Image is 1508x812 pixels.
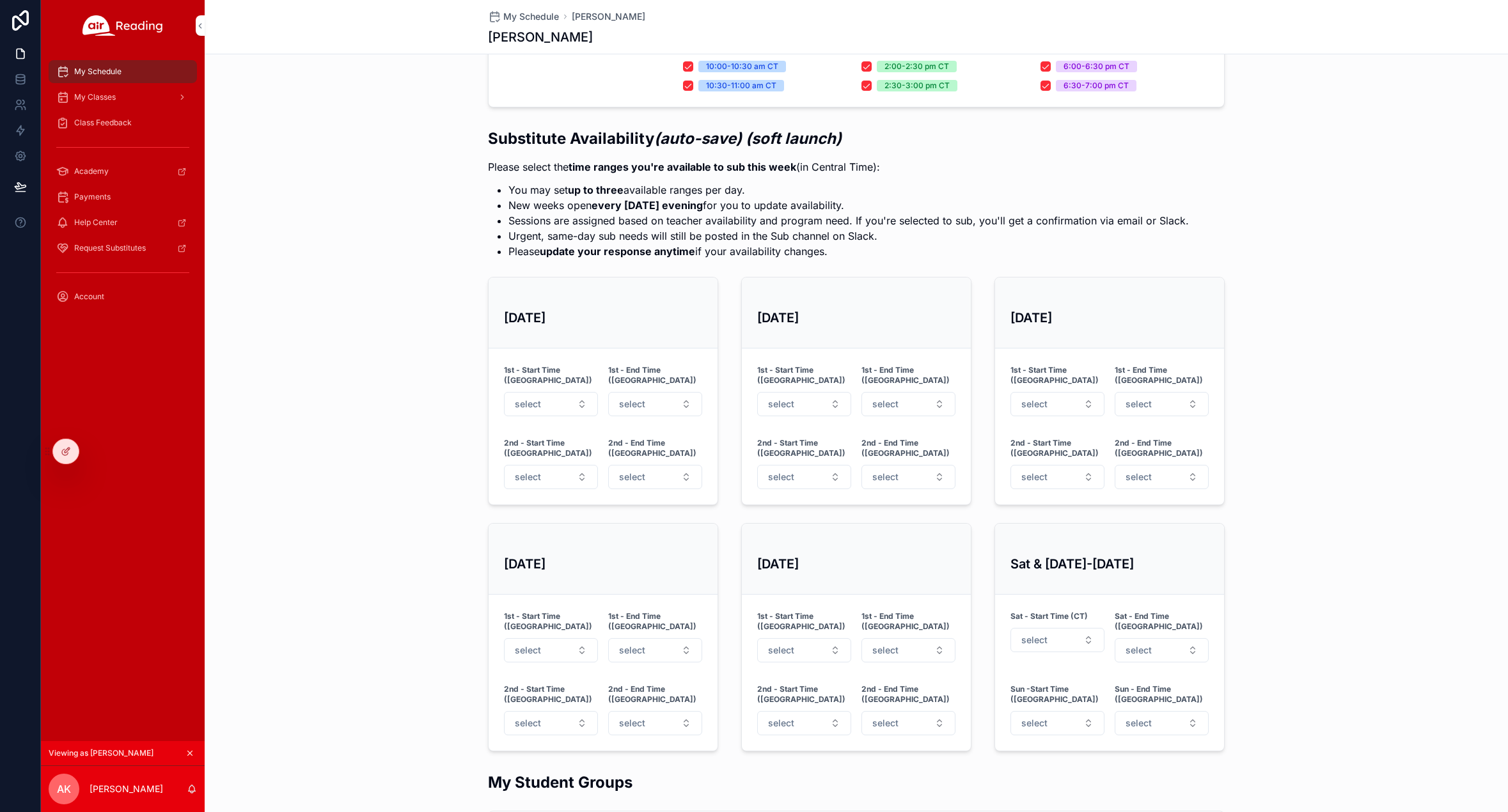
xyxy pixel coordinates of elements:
[1115,638,1209,662] button: Select Button
[1126,398,1152,410] span: select
[884,80,950,91] div: 2:30-3:00 pm CT
[757,638,851,662] button: Select Button
[1021,471,1048,483] span: select
[488,772,632,793] h2: My Student Groups
[768,644,794,657] span: select
[90,783,163,795] p: [PERSON_NAME]
[508,213,1189,228] li: Sessions are assigned based on teacher availability and program need. If you're selected to sub, ...
[49,160,197,183] a: Academy
[608,365,702,386] strong: 1st - End Time ([GEOGRAPHIC_DATA])
[861,365,955,386] strong: 1st - End Time ([GEOGRAPHIC_DATA])
[861,711,955,735] button: Select Button
[49,111,197,134] a: Class Feedback
[608,684,702,705] strong: 2nd - End Time ([GEOGRAPHIC_DATA])
[504,611,598,632] strong: 1st - Start Time ([GEOGRAPHIC_DATA])
[74,118,132,128] span: Class Feedback
[540,245,695,258] strong: update your response anytime
[504,392,598,416] button: Select Button
[1115,611,1209,632] strong: Sat - End Time ([GEOGRAPHIC_DATA])
[608,392,702,416] button: Select Button
[57,781,71,797] span: AK
[861,638,955,662] button: Select Button
[504,711,598,735] button: Select Button
[74,292,104,302] span: Account
[768,471,794,483] span: select
[504,554,702,574] h3: [DATE]
[49,285,197,308] a: Account
[1115,684,1209,705] strong: Sun - End Time ([GEOGRAPHIC_DATA])
[569,160,796,173] strong: time ranges you're available to sub this week
[608,611,702,632] strong: 1st - End Time ([GEOGRAPHIC_DATA])
[757,438,851,458] strong: 2nd - Start Time ([GEOGRAPHIC_DATA])
[872,717,899,730] span: select
[504,684,598,705] strong: 2nd - Start Time ([GEOGRAPHIC_DATA])
[757,365,851,386] strong: 1st - Start Time ([GEOGRAPHIC_DATA])
[861,611,955,632] strong: 1st - End Time ([GEOGRAPHIC_DATA])
[861,684,955,705] strong: 2nd - End Time ([GEOGRAPHIC_DATA])
[1010,554,1209,574] h3: Sat & [DATE]-[DATE]
[608,638,702,662] button: Select Button
[503,10,559,23] span: My Schedule
[1010,628,1104,652] button: Select Button
[1064,61,1129,72] div: 6:00-6:30 pm CT
[488,128,1189,149] h2: Substitute Availability
[1010,684,1104,705] strong: Sun -Start Time ([GEOGRAPHIC_DATA])
[568,183,624,196] strong: up to three
[1021,717,1048,730] span: select
[508,228,1189,244] li: Urgent, same-day sub needs will still be posted in the Sub channel on Slack.
[504,465,598,489] button: Select Button
[1064,80,1129,91] div: 6:30-7:00 pm CT
[74,217,118,228] span: Help Center
[1115,438,1209,458] strong: 2nd - End Time ([GEOGRAPHIC_DATA])
[1021,398,1048,410] span: select
[619,398,645,410] span: select
[1010,365,1104,386] strong: 1st - Start Time ([GEOGRAPHIC_DATA])
[608,465,702,489] button: Select Button
[1126,644,1152,657] span: select
[515,398,541,410] span: select
[1115,465,1209,489] button: Select Button
[515,717,541,730] span: select
[515,644,541,657] span: select
[49,86,197,109] a: My Classes
[504,638,598,662] button: Select Button
[592,199,703,212] strong: every [DATE] evening
[768,717,794,730] span: select
[872,471,899,483] span: select
[706,80,776,91] div: 10:30-11:00 am CT
[1126,471,1152,483] span: select
[757,554,955,574] h3: [DATE]
[654,129,842,148] em: (auto-save) (soft launch)
[504,438,598,458] strong: 2nd - Start Time ([GEOGRAPHIC_DATA])
[768,398,794,410] span: select
[861,392,955,416] button: Select Button
[706,61,778,72] div: 10:00-10:30 am CT
[82,15,163,36] img: App logo
[757,392,851,416] button: Select Button
[1126,717,1152,730] span: select
[608,711,702,735] button: Select Button
[861,438,955,458] strong: 2nd - End Time ([GEOGRAPHIC_DATA])
[1010,392,1104,416] button: Select Button
[608,438,702,458] strong: 2nd - End Time ([GEOGRAPHIC_DATA])
[757,684,851,705] strong: 2nd - Start Time ([GEOGRAPHIC_DATA])
[1021,634,1048,646] span: select
[1115,392,1209,416] button: Select Button
[1010,308,1209,327] h3: [DATE]
[619,644,645,657] span: select
[508,182,1189,198] li: You may set available ranges per day.
[572,10,645,23] a: [PERSON_NAME]
[49,748,153,758] span: Viewing as [PERSON_NAME]
[488,28,593,46] h1: [PERSON_NAME]
[1115,365,1209,386] strong: 1st - End Time ([GEOGRAPHIC_DATA])
[872,644,899,657] span: select
[508,244,1189,259] li: Please if your availability changes.
[1010,711,1104,735] button: Select Button
[1115,711,1209,735] button: Select Button
[619,717,645,730] span: select
[757,611,851,632] strong: 1st - Start Time ([GEOGRAPHIC_DATA])
[508,198,1189,213] li: New weeks open for you to update availability.
[861,465,955,489] button: Select Button
[1010,611,1088,621] strong: Sat - Start Time (CT)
